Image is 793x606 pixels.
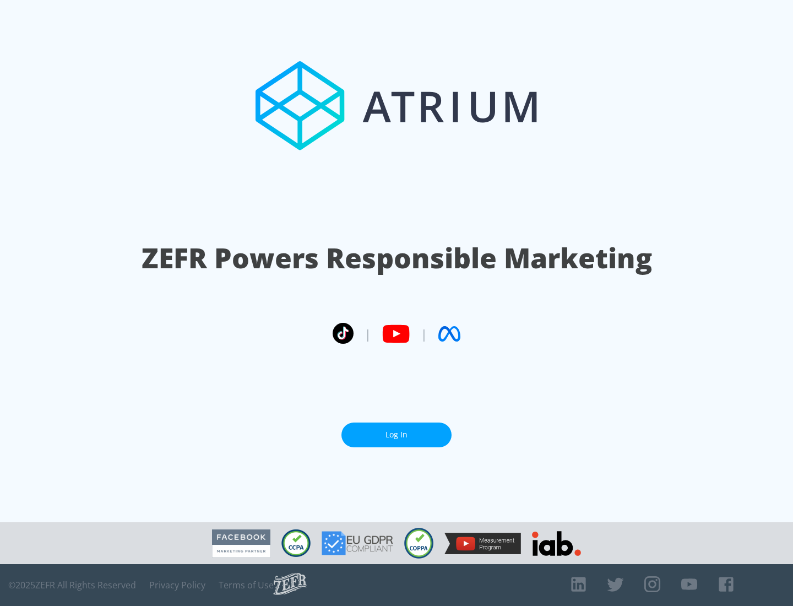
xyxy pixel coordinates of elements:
img: GDPR Compliant [322,531,393,555]
img: Facebook Marketing Partner [212,529,270,558]
span: © 2025 ZEFR All Rights Reserved [8,580,136,591]
a: Privacy Policy [149,580,205,591]
h1: ZEFR Powers Responsible Marketing [142,239,652,277]
a: Terms of Use [219,580,274,591]
span: | [365,326,371,342]
a: Log In [341,423,452,447]
img: COPPA Compliant [404,528,433,559]
img: YouTube Measurement Program [444,533,521,554]
img: CCPA Compliant [281,529,311,557]
img: IAB [532,531,581,556]
span: | [421,326,427,342]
